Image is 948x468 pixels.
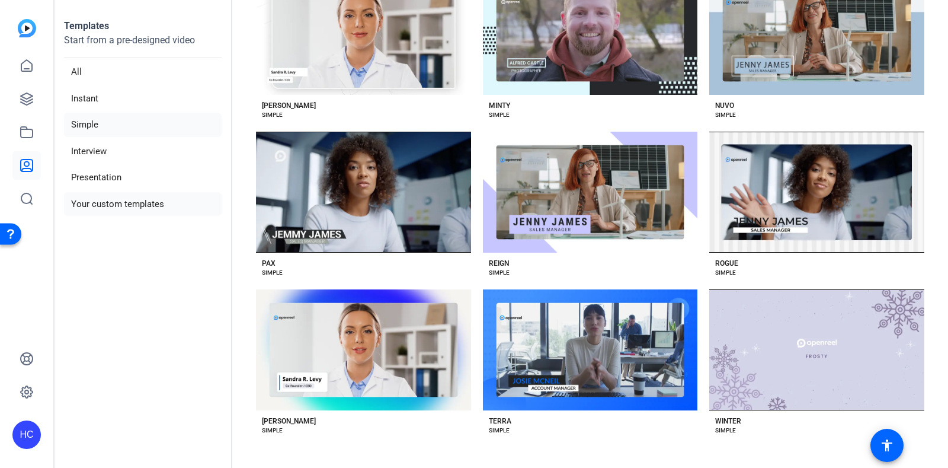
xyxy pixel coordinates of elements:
div: TERRA [489,416,511,426]
img: blue-gradient.svg [18,19,36,37]
div: [PERSON_NAME] [262,416,316,426]
div: PAX [262,259,276,268]
li: Instant [64,87,222,111]
div: HC [12,421,41,449]
button: Template image [709,289,924,410]
div: [PERSON_NAME] [262,101,316,110]
div: NUVO [715,101,734,110]
div: REIGN [489,259,509,268]
button: Template image [483,289,698,410]
div: SIMPLE [489,110,510,120]
div: SIMPLE [262,110,283,120]
button: Template image [709,132,924,253]
div: SIMPLE [715,268,736,278]
li: Presentation [64,165,222,190]
li: Simple [64,113,222,137]
div: ROGUE [715,259,738,268]
div: WINTER [715,416,741,426]
li: Interview [64,139,222,164]
div: SIMPLE [489,426,510,435]
button: Template image [483,132,698,253]
li: All [64,60,222,84]
div: SIMPLE [262,426,283,435]
li: Your custom templates [64,192,222,217]
div: SIMPLE [262,268,283,278]
p: Start from a pre-designed video [64,33,222,58]
div: SIMPLE [715,110,736,120]
strong: Templates [64,20,109,31]
mat-icon: accessibility [880,438,894,453]
div: MINTY [489,101,510,110]
div: SIMPLE [715,426,736,435]
button: Template image [256,289,471,410]
div: SIMPLE [489,268,510,278]
button: Template image [256,132,471,253]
